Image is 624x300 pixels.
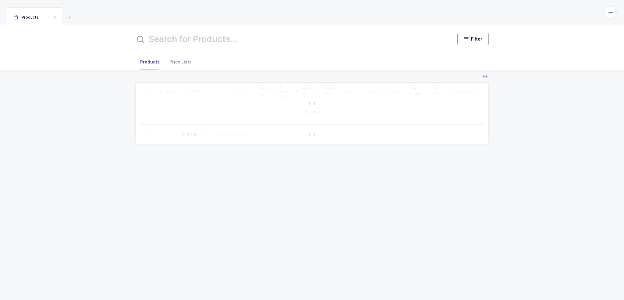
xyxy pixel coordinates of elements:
[135,32,445,46] input: Search for Products...
[165,54,192,70] div: Price Lists
[13,15,39,20] span: Products
[471,36,482,42] span: Filter
[140,54,165,70] div: Products
[457,33,489,45] button: Filter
